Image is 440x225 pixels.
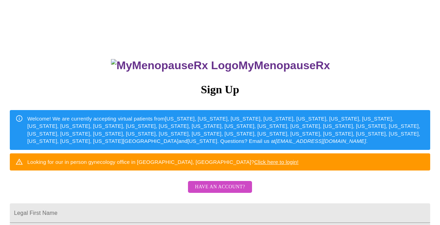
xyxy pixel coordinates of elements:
[10,83,430,96] h3: Sign Up
[111,59,238,72] img: MyMenopauseRx Logo
[186,189,254,195] a: Have an account?
[27,112,425,148] div: Welcome! We are currently accepting virtual patients from [US_STATE], [US_STATE], [US_STATE], [US...
[27,155,299,168] div: Looking for our in person gynecology office in [GEOGRAPHIC_DATA], [GEOGRAPHIC_DATA]?
[254,159,299,165] a: Click here to login!
[11,59,431,72] h3: MyMenopauseRx
[195,183,245,191] span: Have an account?
[275,138,366,144] em: [EMAIL_ADDRESS][DOMAIN_NAME]
[188,181,252,193] button: Have an account?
